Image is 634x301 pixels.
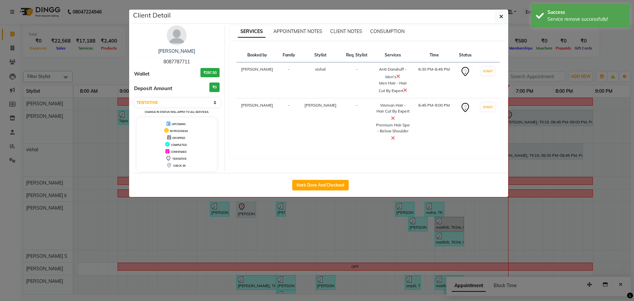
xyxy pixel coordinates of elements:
[376,80,410,94] div: Men Hair - Hair Cut By Expert
[238,26,265,38] span: SERVICES
[236,62,278,98] td: [PERSON_NAME]
[171,143,187,147] span: COMPLETED
[273,28,322,34] span: APPOINTMENT NOTES
[158,48,195,54] a: [PERSON_NAME]
[236,48,278,62] th: Booked by
[372,48,414,62] th: Services
[341,98,372,146] td: -
[370,28,405,34] span: CONSUMPTION
[481,103,495,111] button: START
[172,136,185,140] span: DROPPED
[209,83,220,92] h3: ₹0
[278,62,299,98] td: -
[170,129,188,133] span: IN PROGRESS
[547,9,625,16] div: Success
[413,98,455,146] td: 6:45 PM-9:00 PM
[278,48,299,62] th: Family
[167,25,187,45] img: avatar
[413,62,455,98] td: 6:30 PM-8:45 PM
[236,98,278,146] td: [PERSON_NAME]
[145,110,209,114] small: Change in status will apply to all services.
[134,70,150,78] span: Wallet
[376,122,410,142] div: Premium Hair Spa - Below Shoulder
[172,157,187,160] span: TENTATIVE
[163,59,190,65] span: 8087787711
[376,102,410,122] div: Woman Hair - Hair Cut By Expert
[304,103,336,108] span: [PERSON_NAME]
[171,150,187,153] span: CONFIRMED
[200,68,220,78] h3: ₹297.50
[330,28,362,34] span: CLIENT NOTES
[413,48,455,62] th: Time
[547,16,625,23] div: Service remove successfully!
[315,67,326,72] span: vishal
[481,67,495,75] button: START
[376,66,410,80] div: Anti Dandruff - Men's
[292,180,349,190] button: Mark Done And Checkout
[278,98,299,146] td: -
[173,164,186,167] span: CHECK-IN
[172,122,186,126] span: UPCOMING
[341,48,372,62] th: Req. Stylist
[299,48,341,62] th: Stylist
[134,85,172,92] span: Deposit Amount
[341,62,372,98] td: -
[455,48,476,62] th: Status
[133,10,171,20] h5: Client Detail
